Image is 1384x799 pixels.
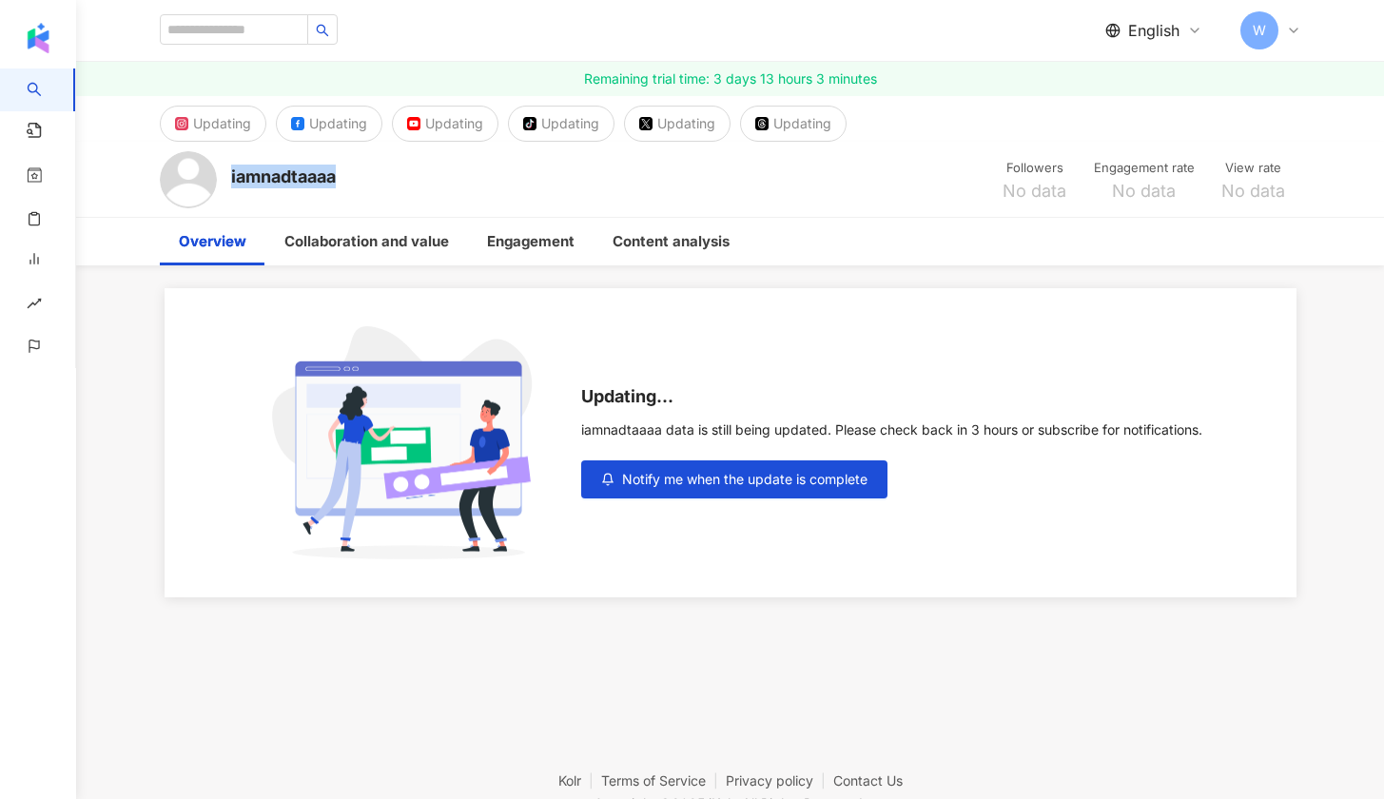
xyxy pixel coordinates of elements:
[160,106,266,142] button: Updating
[259,326,558,559] img: subscribe cta
[1221,182,1285,201] span: No data
[1112,182,1176,201] span: No data
[309,110,367,137] div: Updating
[27,284,42,327] span: rise
[160,151,217,208] img: KOL Avatar
[508,106,614,142] button: Updating
[425,110,483,137] div: Updating
[999,159,1071,178] div: Followers
[1218,159,1290,178] div: View rate
[179,230,246,253] div: Overview
[558,772,601,789] a: Kolr
[581,387,1202,407] div: Updating...
[581,460,887,498] button: Notify me when the update is complete
[27,68,95,113] a: search
[773,110,831,137] div: Updating
[613,230,730,253] div: Content analysis
[726,772,833,789] a: Privacy policy
[76,62,1384,96] a: Remaining trial time: 3 days 13 hours 3 minutes
[1253,20,1266,41] span: W
[316,24,329,37] span: search
[622,472,867,487] span: Notify me when the update is complete
[740,106,847,142] button: Updating
[1003,182,1066,201] span: No data
[657,110,715,137] div: Updating
[231,165,336,188] div: iamnadtaaaa
[601,772,726,789] a: Terms of Service
[23,23,53,53] img: logo icon
[392,106,498,142] button: Updating
[581,422,1202,438] div: iamnadtaaaa data is still being updated. Please check back in 3 hours or subscribe for notificati...
[284,230,449,253] div: Collaboration and value
[1094,159,1195,178] div: Engagement rate
[193,110,251,137] div: Updating
[487,230,575,253] div: Engagement
[624,106,731,142] button: Updating
[276,106,382,142] button: Updating
[833,772,903,789] a: Contact Us
[541,110,599,137] div: Updating
[1128,20,1179,41] span: English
